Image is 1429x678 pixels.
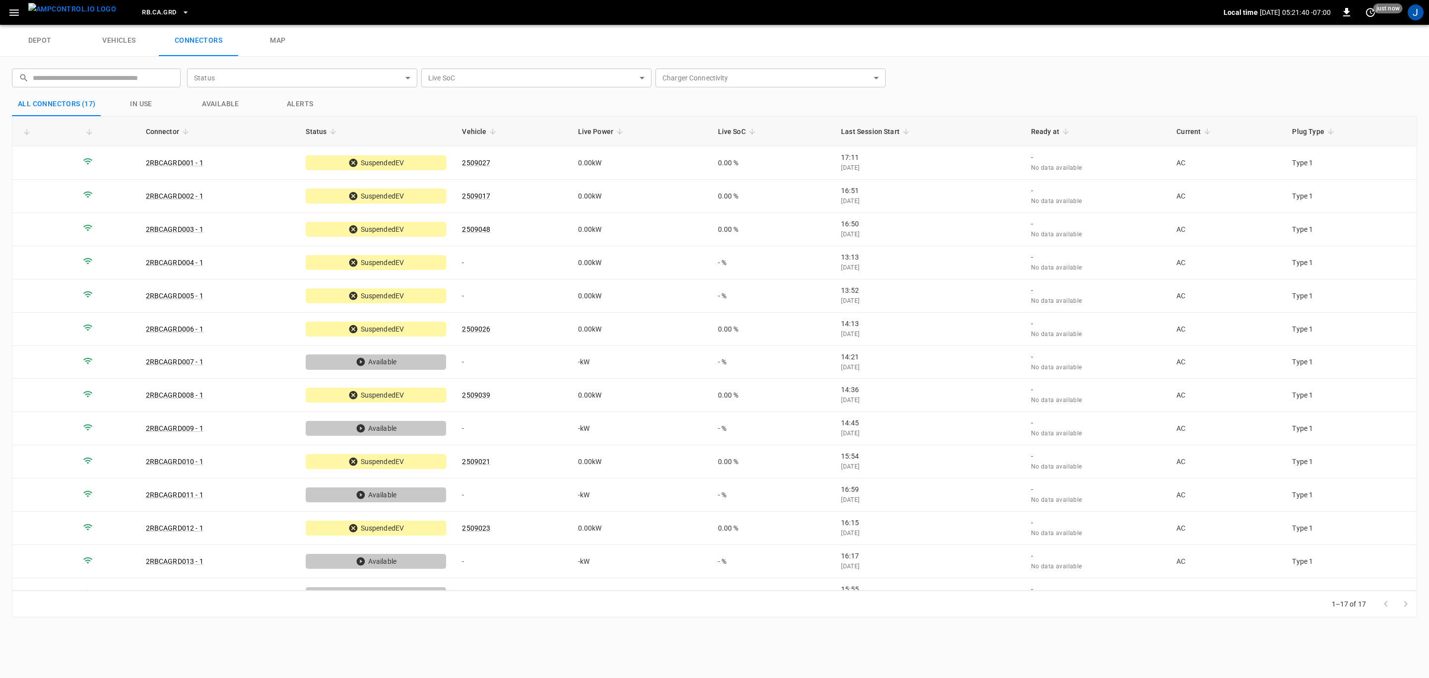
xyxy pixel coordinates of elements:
[159,25,238,57] a: connectors
[570,379,710,412] td: 0.00 kW
[570,313,710,346] td: 0.00 kW
[462,325,490,333] a: 2509026
[710,146,834,180] td: 0.00 %
[1284,512,1417,545] td: Type 1
[462,126,499,137] span: Vehicle
[138,3,193,22] button: RB.CA.GRD
[146,358,203,366] a: 2RBCAGRD007 - 1
[841,496,859,503] span: [DATE]
[1169,346,1284,379] td: AC
[146,557,203,565] a: 2RBCAGRD013 - 1
[454,578,570,611] td: -
[841,518,1015,528] p: 16:15
[238,25,318,57] a: map
[570,246,710,279] td: 0.00 kW
[1169,545,1284,578] td: AC
[146,391,203,399] a: 2RBCAGRD008 - 1
[1031,352,1161,362] p: -
[1031,152,1161,162] p: -
[142,7,176,18] span: RB.CA.GRD
[841,430,859,437] span: [DATE]
[841,252,1015,262] p: 13:13
[1031,186,1161,196] p: -
[146,225,203,233] a: 2RBCAGRD003 - 1
[1031,331,1082,338] span: No data available
[1284,146,1417,180] td: Type 1
[454,545,570,578] td: -
[260,92,340,116] button: Alerts
[1169,313,1284,346] td: AC
[710,445,834,478] td: 0.00 %
[1031,451,1161,461] p: -
[1031,496,1082,503] span: No data available
[1284,346,1417,379] td: Type 1
[841,551,1015,561] p: 16:17
[1284,246,1417,279] td: Type 1
[841,297,859,304] span: [DATE]
[1031,397,1082,404] span: No data available
[1031,297,1082,304] span: No data available
[181,92,260,116] button: Available
[1284,478,1417,512] td: Type 1
[710,412,834,445] td: - %
[1031,285,1161,295] p: -
[1284,279,1417,313] td: Type 1
[710,346,834,379] td: - %
[1031,219,1161,229] p: -
[841,385,1015,395] p: 14:36
[306,521,446,536] div: SuspendedEV
[306,354,446,369] div: Available
[841,164,859,171] span: [DATE]
[570,213,710,246] td: 0.00 kW
[710,578,834,611] td: - %
[1031,252,1161,262] p: -
[841,152,1015,162] p: 17:11
[1031,364,1082,371] span: No data available
[146,424,203,432] a: 2RBCAGRD009 - 1
[570,279,710,313] td: 0.00 kW
[710,545,834,578] td: - %
[79,25,159,57] a: vehicles
[841,352,1015,362] p: 14:21
[1284,379,1417,412] td: Type 1
[28,3,116,15] img: ampcontrol.io logo
[1031,551,1161,561] p: -
[841,364,859,371] span: [DATE]
[306,587,446,602] div: Available
[1031,530,1082,537] span: No data available
[710,180,834,213] td: 0.00 %
[718,126,759,137] span: Live SoC
[146,192,203,200] a: 2RBCAGRD002 - 1
[306,222,446,237] div: SuspendedEV
[1169,180,1284,213] td: AC
[841,484,1015,494] p: 16:59
[102,92,181,116] button: in use
[146,159,203,167] a: 2RBCAGRD001 - 1
[841,451,1015,461] p: 15:54
[841,397,859,404] span: [DATE]
[1284,412,1417,445] td: Type 1
[454,412,570,445] td: -
[1284,578,1417,611] td: Type 1
[306,487,446,502] div: Available
[146,292,203,300] a: 2RBCAGRD005 - 1
[1031,319,1161,329] p: -
[841,264,859,271] span: [DATE]
[1031,584,1161,594] p: -
[1169,478,1284,512] td: AC
[1169,379,1284,412] td: AC
[1031,563,1082,570] span: No data available
[570,545,710,578] td: - kW
[462,524,490,532] a: 2509023
[841,530,859,537] span: [DATE]
[306,155,446,170] div: SuspendedEV
[1332,599,1366,609] p: 1–17 of 17
[1284,180,1417,213] td: Type 1
[146,524,203,532] a: 2RBCAGRD012 - 1
[1031,484,1161,494] p: -
[306,322,446,337] div: SuspendedEV
[710,512,834,545] td: 0.00 %
[454,478,570,512] td: -
[306,421,446,436] div: Available
[462,159,490,167] a: 2509027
